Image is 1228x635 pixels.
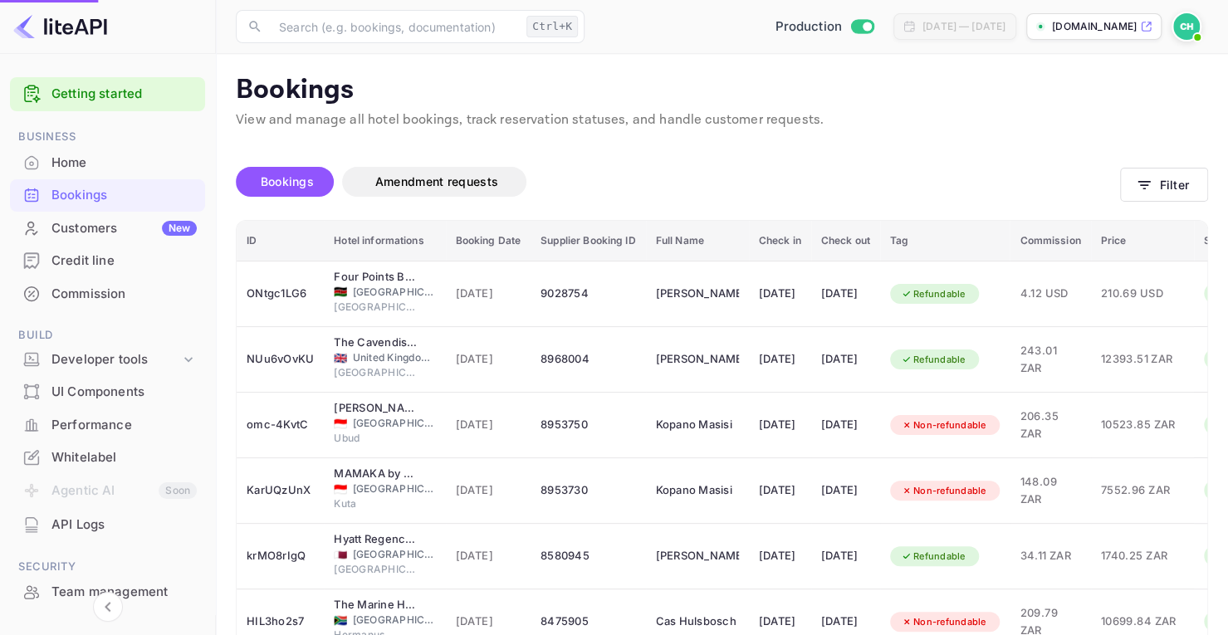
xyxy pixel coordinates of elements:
div: Credit line [51,252,197,271]
div: The Marine Hermanus [334,597,417,613]
th: Tag [880,221,1010,261]
button: Filter [1120,168,1208,202]
th: Supplier Booking ID [531,221,645,261]
div: 8580945 [541,543,635,569]
span: 210.69 USD [1101,285,1184,303]
div: New [162,221,197,236]
div: [DATE] — [DATE] [922,19,1005,34]
span: 206.35 ZAR [1020,408,1080,443]
div: Commission [51,285,197,304]
div: [DATE] [759,477,801,504]
p: [DOMAIN_NAME] [1052,19,1137,34]
div: [DATE] [821,477,870,504]
span: [GEOGRAPHIC_DATA] [353,481,436,496]
span: Security [10,558,205,576]
span: 12393.51 ZAR [1101,350,1184,369]
img: Cas Hulsbosch [1173,13,1200,40]
div: 8953730 [541,477,635,504]
span: 10523.85 ZAR [1101,416,1184,434]
span: Business [10,128,205,146]
div: 8475905 [541,608,635,635]
img: LiteAPI logo [13,13,107,40]
div: Home [10,147,205,179]
span: South Africa [334,615,347,626]
div: [DATE] [759,281,801,307]
span: [GEOGRAPHIC_DATA] [353,547,436,562]
div: Home [51,154,197,173]
div: Kopano Masisi [656,477,739,504]
th: ID [237,221,324,261]
span: 243.01 ZAR [1020,342,1080,378]
a: UI Components [10,376,205,407]
th: Check in [749,221,811,261]
th: Check out [811,221,880,261]
div: Performance [10,409,205,442]
span: Ubud [334,431,417,446]
div: [DATE] [821,543,870,569]
span: 4.12 USD [1020,285,1080,303]
button: Collapse navigation [93,592,123,622]
div: ONtgc1LG6 [247,281,314,307]
span: 10699.84 ZAR [1101,613,1184,631]
div: Mary-Anne Dimakatso Mazvi Musekiwa [656,346,739,373]
div: Whitelabel [51,448,197,467]
span: United Kingdom of [GEOGRAPHIC_DATA] and [GEOGRAPHIC_DATA] [353,350,436,365]
div: Thandiwe Andrew [656,281,739,307]
div: Non-refundable [890,415,997,436]
div: account-settings tabs [236,167,1120,197]
div: MAMAKA by Ovolo [334,466,417,482]
div: Refundable [890,284,976,305]
span: [DATE] [456,350,521,369]
div: Vernon Armand Slippers [656,543,739,569]
div: API Logs [51,515,197,535]
a: Performance [10,409,205,440]
div: omc-4KvtC [247,412,314,438]
div: Refundable [890,349,976,370]
div: Commission [10,278,205,310]
span: United Kingdom of Great Britain and Northern Ireland [334,353,347,364]
div: Kopano Masisi [656,412,739,438]
div: Customers [51,219,197,238]
th: Commission [1010,221,1090,261]
div: [DATE] [821,281,870,307]
a: Getting started [51,85,197,104]
span: [GEOGRAPHIC_DATA] [334,562,417,577]
div: Switch to Sandbox mode [768,17,880,37]
a: Credit line [10,245,205,276]
div: [DATE] [759,412,801,438]
div: Ctrl+K [526,16,578,37]
div: HIL3ho2s7 [247,608,314,635]
div: [DATE] [759,543,801,569]
span: Indonesia [334,418,347,429]
th: Price [1091,221,1194,261]
span: Kenya [334,286,347,297]
a: CustomersNew [10,212,205,243]
a: Commission [10,278,205,309]
a: Team management [10,576,205,607]
a: Home [10,147,205,178]
span: Kuta [334,496,417,511]
span: [DATE] [456,481,521,500]
th: Full Name [646,221,749,261]
div: 8968004 [541,346,635,373]
div: API Logs [10,509,205,541]
input: Search (e.g. bookings, documentation) [269,10,520,43]
p: Bookings [236,74,1208,107]
div: 8953750 [541,412,635,438]
div: Developer tools [51,350,180,369]
div: Hyatt Regency Oryx Doha [334,531,417,548]
div: CustomersNew [10,212,205,245]
span: [GEOGRAPHIC_DATA] [334,300,417,315]
span: [GEOGRAPHIC_DATA] [353,285,436,300]
div: UI Components [51,383,197,402]
span: 148.09 ZAR [1020,473,1080,509]
div: Bookings [51,186,197,205]
div: KarUQzUnX [247,477,314,504]
th: Hotel informations [324,221,445,261]
div: Four Points By Sheraton Nairobi Airport [334,269,417,286]
span: 34.11 ZAR [1020,547,1080,565]
div: Whitelabel [10,442,205,474]
span: [GEOGRAPHIC_DATA] [353,416,436,431]
div: Bookings [10,179,205,212]
th: Booking Date [446,221,531,261]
